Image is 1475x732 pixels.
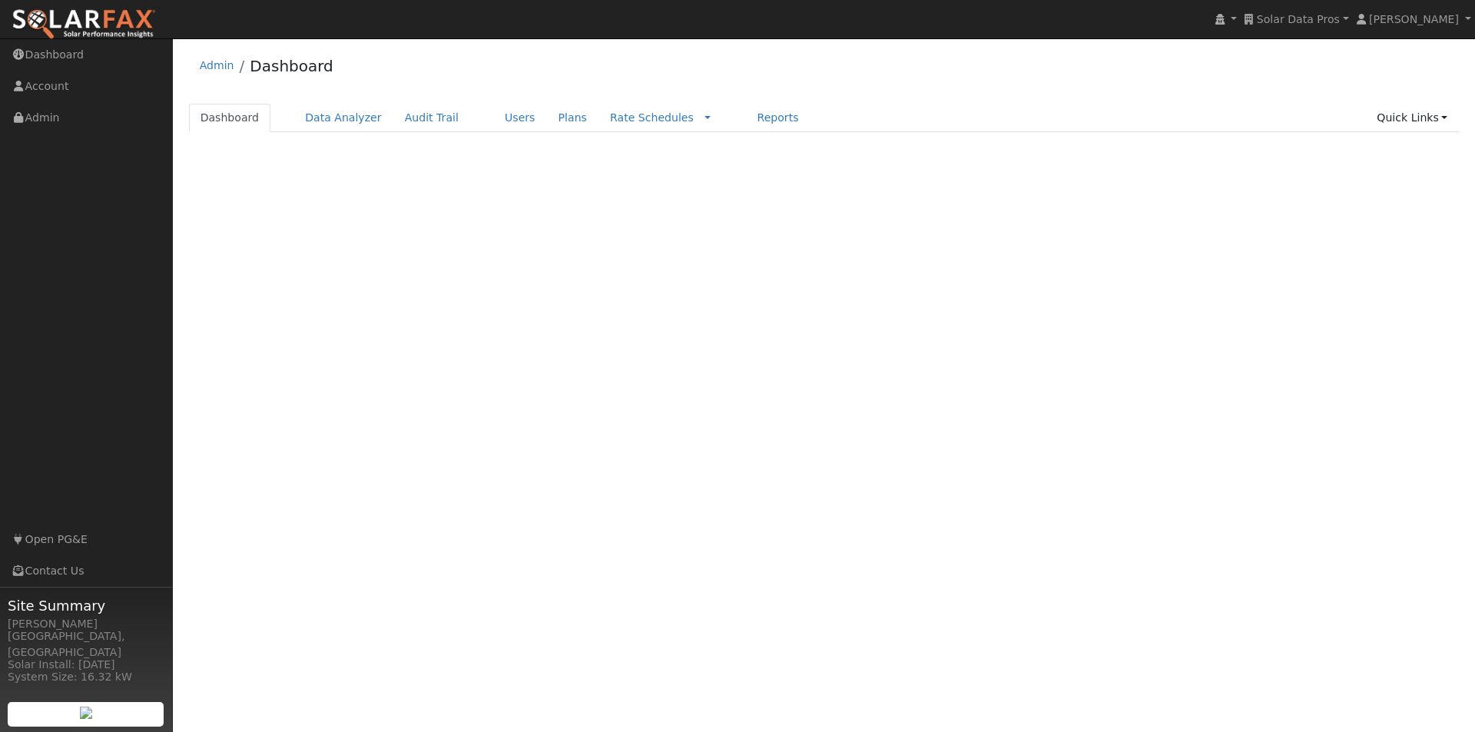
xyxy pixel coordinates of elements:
span: Site Summary [8,595,164,616]
span: [PERSON_NAME] [1369,13,1459,25]
a: Users [493,104,547,132]
div: System Size: 16.32 kW [8,669,164,685]
div: Solar Install: [DATE] [8,657,164,673]
div: [GEOGRAPHIC_DATA], [GEOGRAPHIC_DATA] [8,628,164,661]
a: Dashboard [250,57,333,75]
a: Plans [547,104,598,132]
a: Quick Links [1365,104,1459,132]
a: Data Analyzer [293,104,393,132]
a: Audit Trail [393,104,470,132]
a: Reports [745,104,810,132]
div: [PERSON_NAME] [8,616,164,632]
a: Rate Schedules [610,111,694,124]
img: SolarFax [12,8,156,41]
a: Dashboard [189,104,271,132]
img: retrieve [80,707,92,719]
a: Admin [200,59,234,71]
span: Solar Data Pros [1257,13,1340,25]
